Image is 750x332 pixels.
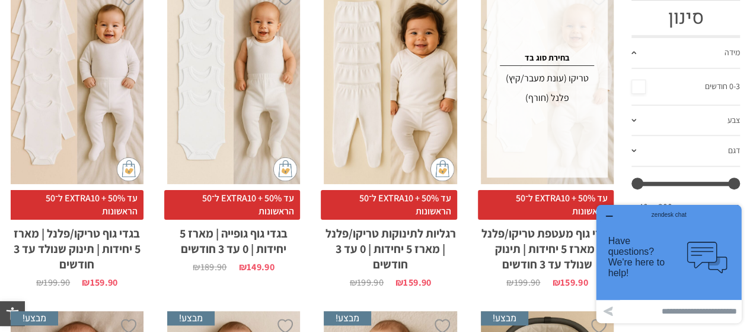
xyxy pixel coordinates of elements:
[489,53,606,63] h4: בחירת סוג בד
[193,261,226,273] bdi: 189.90
[321,190,457,220] span: עד 50% + EXTRA10 ל־50 הראשונות
[552,276,560,289] span: ₪
[82,276,117,289] bdi: 159.90
[239,261,247,273] span: ₪
[36,276,70,289] bdi: 199.90
[481,220,614,272] h2: בגדי גוף מעטפת טריקו/פלנל | מארז 5 יחידות | תינוק שנולד עד 3 חודשים
[430,157,454,181] img: cat-mini-atc.png
[273,157,297,181] img: cat-mini-atc.png
[631,7,740,29] h3: סינון
[11,220,143,272] h2: בגדי גוף טריקו/פלנל | מארז 5 יחידות | תינוק שנולד עד 3 חודשים
[324,220,457,272] h2: רגליות לתינוקות טריקו/פלנל | מארז 5 יחידות | 0 עד 3 חודשים
[324,311,371,325] span: מבצע!
[506,276,540,289] bdi: 199.90
[631,78,740,96] a: 0-3 חודשים
[481,311,528,325] span: מבצע!
[506,276,513,289] span: ₪
[167,220,300,257] h2: בגדי גוף גופייה | מארז 5 יחידות | 0 עד 3 חודשים
[631,106,740,137] a: צבע
[82,276,90,289] span: ₪
[631,38,740,69] a: מידה
[8,190,143,220] span: עד 50% + EXTRA10 ל־50 הראשונות
[117,157,141,181] img: cat-mini-atc.png
[167,311,215,325] span: מבצע!
[552,276,588,289] bdi: 159.90
[164,190,300,220] span: עד 50% + EXTRA10 ל־50 הראשונות
[489,88,606,107] div: פלנל (חורף)
[395,276,403,289] span: ₪
[36,276,43,289] span: ₪
[239,261,275,273] bdi: 149.90
[395,276,431,289] bdi: 159.90
[489,69,606,88] div: טריקו (עונת מעבר/קיץ)
[631,198,740,223] div: מחיר: —
[11,311,58,325] span: מבצע!
[350,276,384,289] bdi: 199.90
[350,276,357,289] span: ₪
[592,200,746,328] iframe: פותח יישומון שאפשר לשוחח בו בצ'אט עם אחד הנציגים שלנו
[478,190,614,220] span: עד 50% + EXTRA10 ל־50 הראשונות
[193,261,200,273] span: ₪
[631,136,740,167] a: דגם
